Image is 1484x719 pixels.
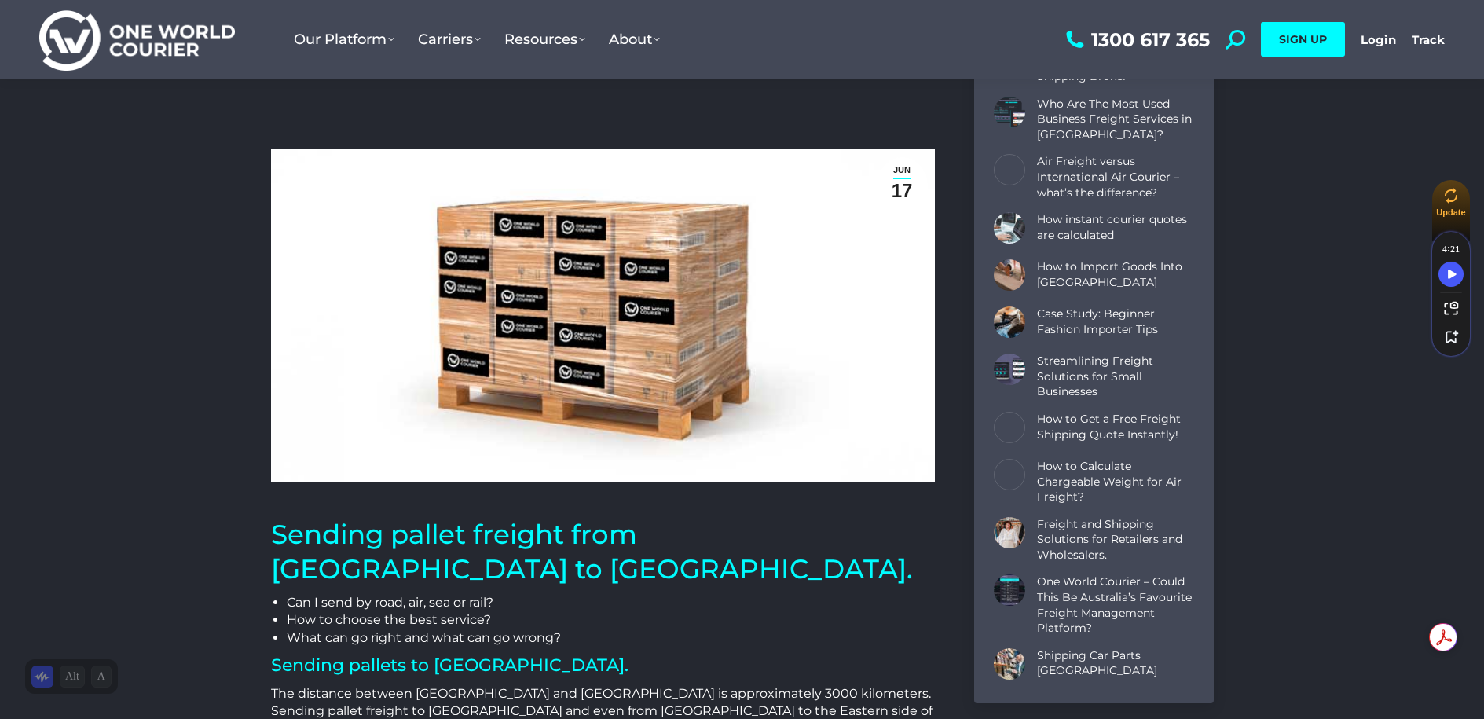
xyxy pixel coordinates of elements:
a: How to Get a Free Freight Shipping Quote Instantly! [1037,412,1194,442]
span: Jun [893,163,911,178]
a: Shipping Car Parts [GEOGRAPHIC_DATA] [1037,648,1194,679]
a: Streamlining Freight Solutions for Small Businesses [1037,354,1194,400]
span: Our Platform [294,31,394,48]
h2: Sending pallets to [GEOGRAPHIC_DATA]. [271,655,935,677]
li: Can I send by road, air, sea or rail? [287,594,935,611]
a: 1300 617 365 [1062,30,1210,50]
li: What can go right and what can go wrong? [287,629,935,647]
a: Carriers [406,15,493,64]
a: Post image [994,259,1025,291]
img: One World Courier [39,8,235,72]
a: Jun17 [878,157,927,207]
a: Post image [994,155,1025,186]
span: SIGN UP [1279,32,1327,46]
span: About [609,31,660,48]
a: How to Import Goods Into [GEOGRAPHIC_DATA] [1037,259,1194,290]
span: Carriers [418,31,481,48]
span: Resources [504,31,585,48]
a: Post image [994,648,1025,680]
a: Post image [994,97,1025,128]
a: Track [1412,32,1445,47]
a: Post image [994,412,1025,443]
img: pallet-shipping-wrapped-pallet-with-labels [271,149,935,482]
a: Freight and Shipping Solutions for Retailers and Wholesalers. [1037,517,1194,563]
a: Resources [493,15,597,64]
a: Post image [994,212,1025,244]
li: How to choose the best service? [287,611,935,629]
a: How to Calculate Chargeable Weight for Air Freight? [1037,459,1194,505]
a: Who Are The Most Used Business Freight Services in [GEOGRAPHIC_DATA]? [1037,97,1194,143]
a: Air Freight versus International Air Courier – what’s the difference? [1037,155,1194,201]
a: SIGN UP [1261,22,1345,57]
span: 17 [892,179,913,202]
a: Login [1361,32,1396,47]
a: One World Courier – Could This Be Australia’s Favourite Freight Management Platform? [1037,575,1194,636]
a: Our Platform [282,15,406,64]
a: Post image [994,306,1025,338]
a: How instant courier quotes are calculated [1037,212,1194,243]
a: About [597,15,672,64]
a: Post image [994,575,1025,607]
a: Post image [994,459,1025,490]
a: Post image [994,354,1025,385]
a: Case Study: Beginner Fashion Importer Tips [1037,306,1194,337]
h1: Sending pallet freight from [GEOGRAPHIC_DATA] to [GEOGRAPHIC_DATA]. [271,517,935,586]
a: Post image [994,517,1025,548]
